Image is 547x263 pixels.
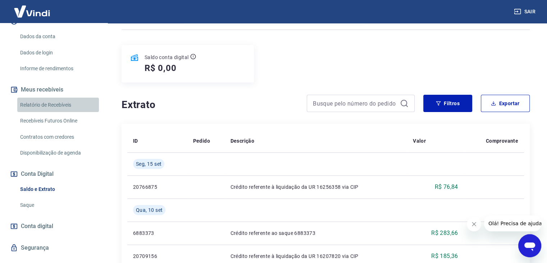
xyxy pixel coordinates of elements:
a: Informe de rendimentos [17,61,99,76]
p: 20709156 [133,253,182,260]
iframe: Fechar mensagem [467,217,481,231]
p: Valor [413,137,426,144]
span: Qua, 10 set [136,206,163,214]
p: 20766875 [133,183,182,191]
a: Saldo e Extrato [17,182,99,197]
a: Disponibilização de agenda [17,146,99,160]
img: Vindi [9,0,55,22]
p: ID [133,137,138,144]
button: Sair [512,5,538,18]
a: Conta digital [9,218,99,234]
p: 6883373 [133,229,182,237]
iframe: Mensagem da empresa [484,215,541,231]
a: Segurança [9,240,99,256]
p: Pedido [193,137,210,144]
h4: Extrato [122,98,298,112]
input: Busque pelo número do pedido [313,98,397,109]
span: Olá! Precisa de ajuda? [4,5,60,11]
p: R$ 185,36 [431,252,458,260]
a: Dados de login [17,45,99,60]
p: Crédito referente ao saque 6883373 [230,229,401,237]
p: Descrição [230,137,254,144]
button: Conta Digital [9,166,99,182]
p: Comprovante [486,137,518,144]
span: Conta digital [21,221,53,231]
a: Saque [17,198,99,213]
span: Seg, 15 set [136,160,161,168]
iframe: Botão para abrir a janela de mensagens [518,234,541,257]
p: R$ 283,66 [431,229,458,237]
button: Exportar [481,95,530,112]
a: Relatório de Recebíveis [17,98,99,112]
button: Filtros [423,95,472,112]
a: Contratos com credores [17,130,99,144]
button: Meus recebíveis [9,82,99,98]
h5: R$ 0,00 [145,62,177,74]
p: Crédito referente à liquidação da UR 16256358 via CIP [230,183,401,191]
a: Recebíveis Futuros Online [17,113,99,128]
p: R$ 76,84 [434,183,458,191]
p: Crédito referente à liquidação da UR 16207820 via CIP [230,253,401,260]
p: Saldo conta digital [145,54,189,61]
a: Dados da conta [17,29,99,44]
